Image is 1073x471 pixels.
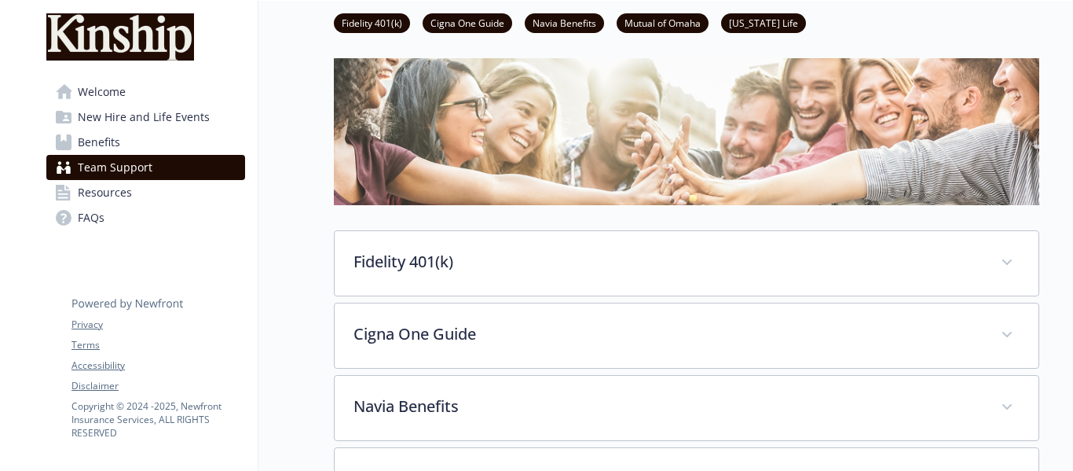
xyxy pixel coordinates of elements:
div: Cigna One Guide [335,304,1038,368]
a: FAQs [46,205,245,230]
p: Cigna One Guide [353,322,982,346]
a: Benefits [46,130,245,155]
a: Resources [46,180,245,205]
span: Welcome [78,79,126,105]
div: Fidelity 401(k) [335,231,1038,296]
a: Privacy [71,318,244,332]
p: Navia Benefits [353,395,982,418]
span: Team Support [78,155,152,180]
a: Terms [71,338,244,352]
span: FAQs [78,205,104,230]
a: Navia Benefits [525,15,604,30]
span: Resources [78,180,132,205]
a: Cigna One Guide [423,15,512,30]
img: team support page banner [334,58,1039,205]
a: [US_STATE] Life [721,15,806,30]
div: Navia Benefits [335,376,1038,440]
a: Welcome [46,79,245,105]
a: New Hire and Life Events [46,105,245,130]
span: Benefits [78,130,120,155]
a: Team Support [46,155,245,180]
p: Copyright © 2024 - 2025 , Newfront Insurance Services, ALL RIGHTS RESERVED [71,399,244,440]
a: Accessibility [71,359,244,373]
a: Mutual of Omaha [617,15,709,30]
a: Fidelity 401(k) [334,15,410,30]
a: Disclaimer [71,379,244,393]
span: New Hire and Life Events [78,105,210,130]
p: Fidelity 401(k) [353,250,982,274]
